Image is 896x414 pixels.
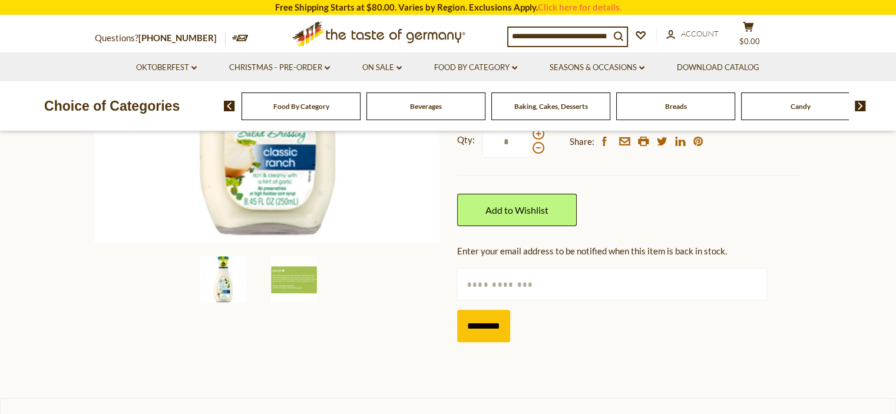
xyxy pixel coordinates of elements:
a: Beverages [410,102,442,111]
a: Click here for details. [538,2,621,12]
a: Candy [791,102,811,111]
a: Download Catalog [677,61,759,74]
img: next arrow [855,101,866,111]
a: Add to Wishlist [457,194,577,226]
span: $0.00 [739,37,760,46]
img: Kuehne Real Yogurt Salad Dressing Classic Ranch - 8.45 oz. [270,256,318,303]
div: Enter your email address to be notified when this item is back in stock. [457,244,802,259]
p: Questions? [95,31,226,46]
a: On Sale [362,61,402,74]
a: Food By Category [273,102,329,111]
button: $0.00 [731,21,766,51]
a: Seasons & Occasions [550,61,644,74]
a: Christmas - PRE-ORDER [229,61,330,74]
a: Breads [665,102,687,111]
a: [PHONE_NUMBER] [138,32,217,43]
a: Oktoberfest [136,61,197,74]
a: Account [666,28,719,41]
span: Account [681,29,719,38]
a: Food By Category [434,61,517,74]
a: Baking, Cakes, Desserts [514,102,588,111]
input: Qty: [482,125,531,158]
strong: Qty: [457,133,475,147]
span: Share: [570,134,594,149]
img: previous arrow [224,101,235,111]
img: Kuehne Real Yogurt Salad Dressing Classic Ranch - 8.45 oz. [200,256,247,303]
